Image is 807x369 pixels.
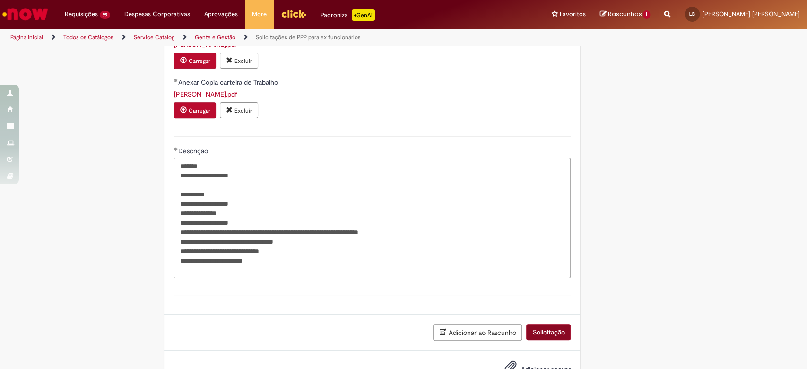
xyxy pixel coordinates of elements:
span: Rascunhos [607,9,642,18]
button: Carregar anexo de Anexar Cópia carteira de Trabalho Required [174,102,216,118]
span: Requisições [65,9,98,19]
span: Anexar Cópia carteira de Trabalho [178,78,279,87]
a: Download de MAURO BORGES PEDROSO.pdf [174,90,237,98]
img: click_logo_yellow_360x200.png [281,7,306,21]
textarea: Descrição [174,158,571,278]
a: Service Catalog [134,34,174,41]
div: Padroniza [321,9,375,21]
span: Favoritos [559,9,585,19]
button: Solicitação [526,324,571,340]
button: Excluir anexo MAURO BORGES PEDROSO.pdf [220,102,258,118]
a: Gente e Gestão [195,34,235,41]
span: 1 [643,10,650,19]
a: Solicitações de PPP para ex funcionários [256,34,361,41]
span: [PERSON_NAME] [PERSON_NAME] [703,10,800,18]
img: ServiceNow [1,5,50,24]
small: Carregar [188,57,210,65]
span: Obrigatório Preenchido [174,79,178,82]
span: Aprovações [204,9,238,19]
span: Obrigatório Preenchido [174,147,178,151]
span: Despesas Corporativas [124,9,190,19]
span: 99 [100,11,110,19]
small: Carregar [188,107,210,114]
button: Excluir anexo MAURO BORGES PEDROSO.pdf [220,53,258,69]
span: Descrição [178,147,209,155]
p: +GenAi [352,9,375,21]
a: Página inicial [10,34,43,41]
a: Rascunhos [599,10,650,19]
button: Adicionar ao Rascunho [433,324,522,341]
span: More [252,9,267,19]
a: Todos os Catálogos [63,34,113,41]
button: Carregar anexo de Anexar CPF Required [174,53,216,69]
span: LB [689,11,695,17]
small: Excluir [234,57,252,65]
ul: Trilhas de página [7,29,531,46]
small: Excluir [234,107,252,114]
